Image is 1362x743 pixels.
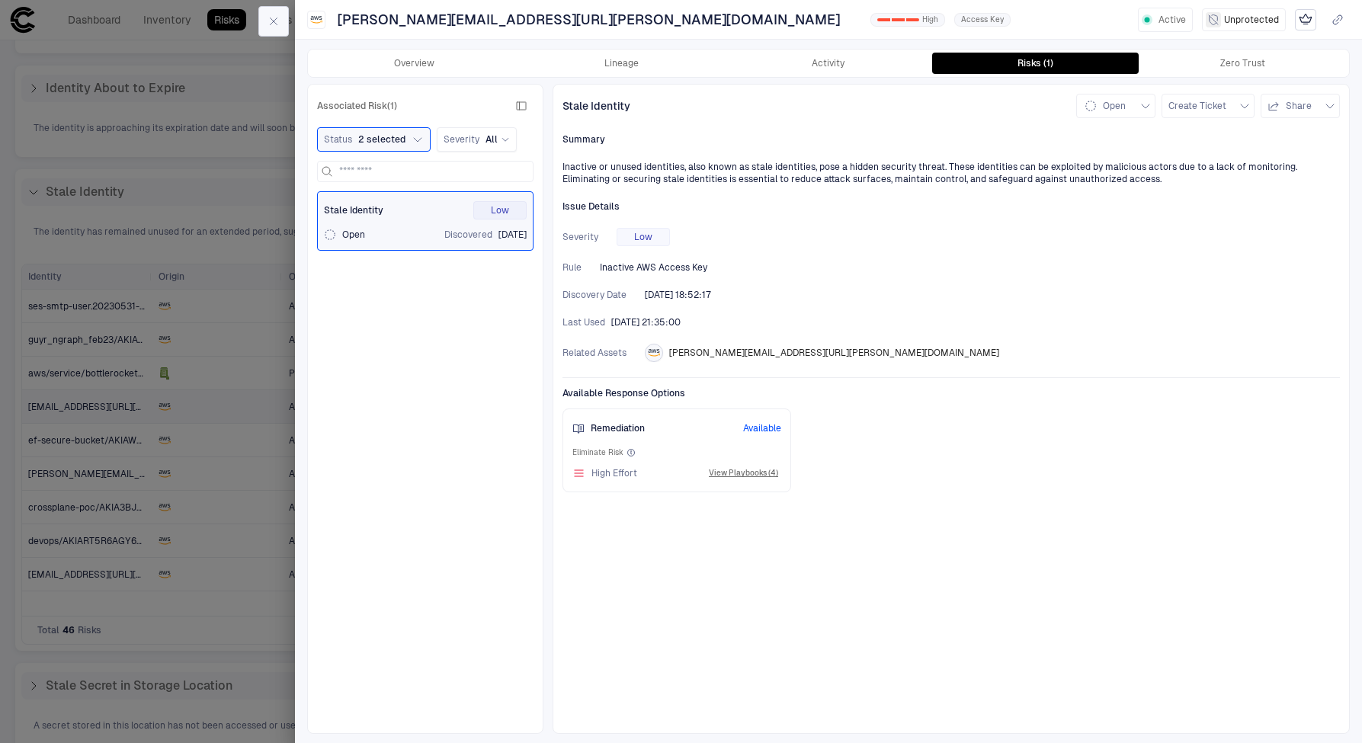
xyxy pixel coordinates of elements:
span: Issue Details [562,200,620,213]
span: Status [324,133,352,146]
span: Available [743,422,781,434]
div: Mark as Crown Jewel [1295,9,1316,30]
div: AWS [648,347,660,359]
span: High [922,14,938,25]
div: AWS [310,14,322,26]
span: Inactive AWS Access Key [600,261,707,274]
button: Overview [311,53,518,74]
span: Stale Identity [562,99,630,113]
span: Associated Risk (1) [317,100,397,112]
div: Inactive or unused identities, also known as stale identities, pose a hidden security threat. The... [562,161,1340,185]
div: 5/2/2024 19:35:00 (GMT+00:00 UTC) [611,316,681,328]
span: Stale Identity [324,204,383,216]
span: Rule [562,261,582,274]
span: [DATE] [498,229,527,241]
button: Create Ticket [1162,94,1255,118]
span: 2 selected [358,133,405,146]
span: [DATE] 21:35:00 [611,316,681,328]
span: Low [491,204,509,216]
button: [PERSON_NAME][EMAIL_ADDRESS][URL][PERSON_NAME][DOMAIN_NAME] [335,8,861,32]
span: Discovered [444,229,492,241]
span: Access Key [961,14,1004,25]
span: [PERSON_NAME][EMAIL_ADDRESS][URL][PERSON_NAME][DOMAIN_NAME] [669,347,999,359]
div: Risks (1) [1017,57,1053,69]
span: Create Ticket [1168,100,1226,112]
span: Summary [562,133,605,146]
span: Unprotected [1224,14,1279,26]
span: All [486,133,498,146]
span: [PERSON_NAME][EMAIL_ADDRESS][URL][PERSON_NAME][DOMAIN_NAME] [338,11,840,29]
span: Discovery Date [562,289,627,301]
span: Remediation [591,422,645,434]
span: Low [634,231,652,243]
span: Open [342,229,365,241]
div: 0 [877,18,890,21]
div: 1 [892,18,905,21]
span: Open [1103,100,1126,112]
div: 2 [906,18,919,21]
div: Zero Trust [1220,57,1265,69]
span: Active [1159,14,1186,26]
button: Status2 selected [317,127,431,152]
button: Lineage [518,53,726,74]
span: Share [1286,100,1312,112]
span: [DATE] 18:52:17 [645,289,711,301]
button: Share [1261,94,1340,118]
button: View Playbooks (4) [706,464,781,482]
button: Activity [725,53,932,74]
span: Severity [562,231,598,243]
span: Available Response Options [562,387,1340,399]
span: Eliminate Risk [572,447,623,458]
span: High Effort [591,467,637,479]
span: Severity [444,133,479,146]
button: Open [1076,94,1155,118]
span: Related Assets [562,347,627,359]
span: Last Used [562,316,605,328]
div: 9/3/2025 16:52:17 (GMT+00:00 UTC) [645,289,711,301]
